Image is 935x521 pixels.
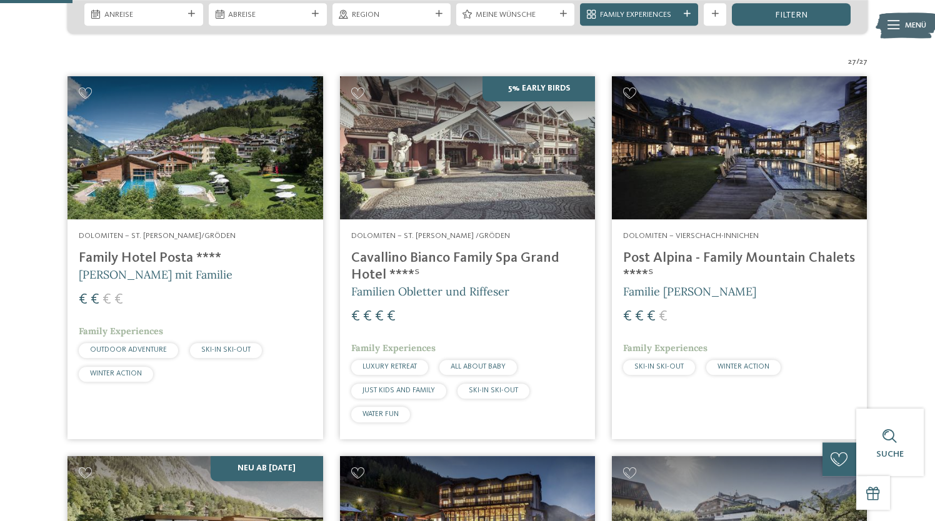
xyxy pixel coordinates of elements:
[352,9,431,21] span: Region
[79,250,311,267] h4: Family Hotel Posta ****
[79,325,163,337] span: Family Experiences
[79,267,232,282] span: [PERSON_NAME] mit Familie
[362,363,417,370] span: LUXURY RETREAT
[351,250,584,284] h4: Cavallino Bianco Family Spa Grand Hotel ****ˢ
[351,342,436,354] span: Family Experiences
[634,363,684,370] span: SKI-IN SKI-OUT
[717,363,769,370] span: WINTER ACTION
[469,387,518,394] span: SKI-IN SKI-OUT
[623,232,759,240] span: Dolomiten – Vierschach-Innichen
[67,76,322,220] img: Familienhotels gesucht? Hier findet ihr die besten!
[775,11,807,19] span: filtern
[451,363,506,370] span: ALL ABOUT BABY
[600,9,679,21] span: Family Experiences
[623,284,756,299] span: Familie [PERSON_NAME]
[476,9,554,21] span: Meine Wünsche
[362,387,435,394] span: JUST KIDS AND FAMILY
[647,309,656,324] span: €
[635,309,644,324] span: €
[201,346,251,354] span: SKI-IN SKI-OUT
[375,309,384,324] span: €
[387,309,396,324] span: €
[623,250,856,284] h4: Post Alpina - Family Mountain Chalets ****ˢ
[102,292,111,307] span: €
[876,450,904,459] span: Suche
[659,309,667,324] span: €
[228,9,307,21] span: Abreise
[90,370,142,377] span: WINTER ACTION
[612,76,867,220] img: Post Alpina - Family Mountain Chalets ****ˢ
[104,9,183,21] span: Anreise
[351,309,360,324] span: €
[856,56,859,67] span: /
[848,56,856,67] span: 27
[623,309,632,324] span: €
[67,76,322,439] a: Familienhotels gesucht? Hier findet ihr die besten! Dolomiten – St. [PERSON_NAME]/Gröden Family H...
[91,292,99,307] span: €
[612,76,867,439] a: Familienhotels gesucht? Hier findet ihr die besten! Dolomiten – Vierschach-Innichen Post Alpina -...
[351,284,509,299] span: Familien Obletter und Riffeser
[79,292,87,307] span: €
[859,56,867,67] span: 27
[623,342,707,354] span: Family Experiences
[340,76,595,439] a: Familienhotels gesucht? Hier findet ihr die besten! 5% Early Birds Dolomiten – St. [PERSON_NAME] ...
[363,309,372,324] span: €
[114,292,123,307] span: €
[362,410,399,418] span: WATER FUN
[351,232,510,240] span: Dolomiten – St. [PERSON_NAME] /Gröden
[340,76,595,220] img: Family Spa Grand Hotel Cavallino Bianco ****ˢ
[90,346,167,354] span: OUTDOOR ADVENTURE
[79,232,236,240] span: Dolomiten – St. [PERSON_NAME]/Gröden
